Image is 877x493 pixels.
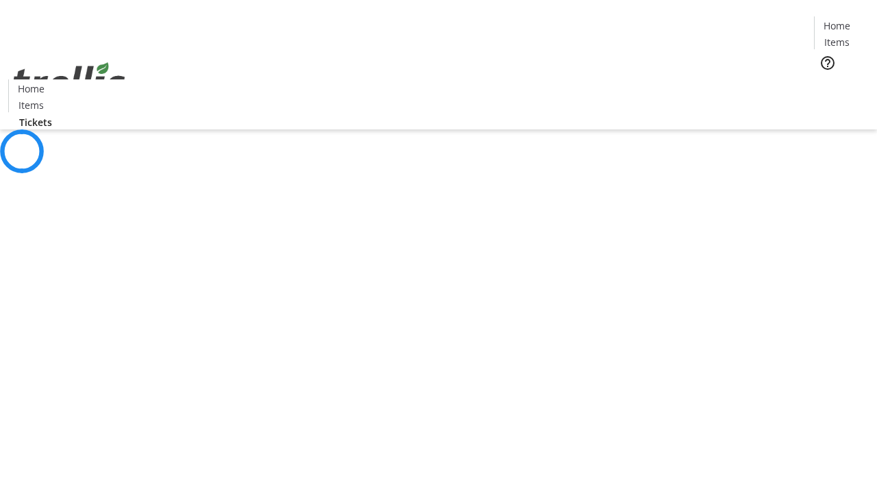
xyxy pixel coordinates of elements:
a: Tickets [814,79,869,94]
span: Tickets [825,79,858,94]
span: Tickets [19,115,52,129]
a: Home [9,81,53,96]
img: Orient E2E Organization DpnduCXZIO's Logo [8,47,130,116]
a: Items [9,98,53,112]
span: Home [18,81,45,96]
span: Home [824,18,850,33]
span: Items [18,98,44,112]
a: Items [815,35,859,49]
a: Home [815,18,859,33]
span: Items [824,35,850,49]
a: Tickets [8,115,63,129]
button: Help [814,49,841,77]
